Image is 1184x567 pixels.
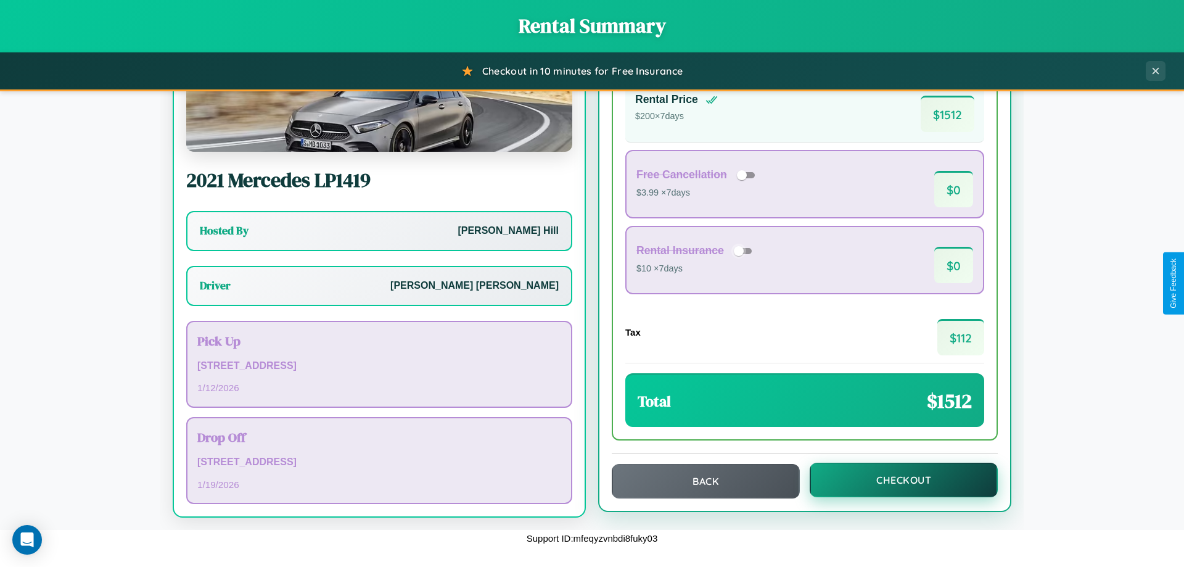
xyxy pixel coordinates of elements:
[625,327,641,337] h4: Tax
[482,65,683,77] span: Checkout in 10 minutes for Free Insurance
[927,387,972,415] span: $ 1512
[527,530,658,547] p: Support ID: mfeqyzvnbdi8fuky03
[638,391,671,412] h3: Total
[390,277,559,295] p: [PERSON_NAME] [PERSON_NAME]
[197,476,561,493] p: 1 / 19 / 2026
[197,379,561,396] p: 1 / 12 / 2026
[197,357,561,375] p: [STREET_ADDRESS]
[934,171,973,207] span: $ 0
[636,185,759,201] p: $3.99 × 7 days
[200,278,231,293] h3: Driver
[937,319,984,355] span: $ 112
[635,109,718,125] p: $ 200 × 7 days
[200,223,249,238] h3: Hosted By
[810,463,998,497] button: Checkout
[934,247,973,283] span: $ 0
[12,525,42,555] div: Open Intercom Messenger
[1169,259,1178,308] div: Give Feedback
[458,222,559,240] p: [PERSON_NAME] Hill
[636,168,727,181] h4: Free Cancellation
[636,244,724,257] h4: Rental Insurance
[612,464,800,499] button: Back
[12,12,1172,39] h1: Rental Summary
[186,167,572,194] h2: 2021 Mercedes LP1419
[197,453,561,471] p: [STREET_ADDRESS]
[636,261,756,277] p: $10 × 7 days
[197,428,561,446] h3: Drop Off
[197,332,561,350] h3: Pick Up
[921,96,974,132] span: $ 1512
[635,93,698,106] h4: Rental Price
